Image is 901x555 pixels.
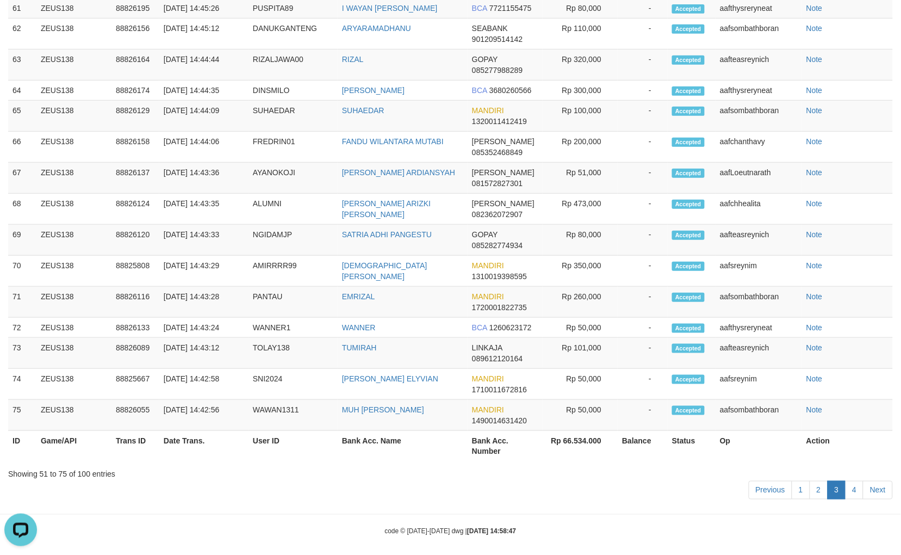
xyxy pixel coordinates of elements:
td: PANTAU [248,287,338,318]
a: MUH [PERSON_NAME] [342,405,424,414]
span: [PERSON_NAME] [472,168,535,177]
span: BCA [472,86,487,95]
span: Accepted [672,24,705,34]
td: aafteasreynich [716,338,802,369]
td: 88826055 [111,400,159,431]
span: MANDIRI [472,374,504,383]
a: [PERSON_NAME] ARIZKI [PERSON_NAME] [342,199,431,219]
td: 64 [8,81,36,101]
td: - [618,400,668,431]
span: Copy 085352468849 to clipboard [472,148,523,157]
span: Accepted [672,231,705,240]
span: [PERSON_NAME] [472,199,535,208]
td: 67 [8,163,36,194]
a: [PERSON_NAME] ARDIANSYAH [342,168,455,177]
a: Note [806,230,823,239]
td: - [618,132,668,163]
td: - [618,369,668,400]
td: aafsombathboran [716,400,802,431]
a: 2 [810,481,828,499]
td: 69 [8,225,36,256]
a: 4 [845,481,863,499]
button: Open LiveChat chat widget [4,4,37,37]
span: GOPAY [472,55,498,64]
td: aafsombathboran [716,101,802,132]
td: SUHAEDAR [248,101,338,132]
a: EMRIZAL [342,292,375,301]
a: Note [806,86,823,95]
td: 88826089 [111,338,159,369]
td: aafteasreynich [716,50,802,81]
td: ZEUS138 [36,256,111,287]
td: aafLoeutnarath [716,163,802,194]
span: MANDIRI [472,261,504,270]
span: Copy 1260623172 to clipboard [489,323,532,332]
td: [DATE] 14:43:24 [159,318,248,338]
td: ZEUS138 [36,400,111,431]
a: Note [806,343,823,352]
td: aafsreynim [716,369,802,400]
a: Note [806,168,823,177]
td: WAWAN1311 [248,400,338,431]
span: Copy 085277988289 to clipboard [472,66,523,75]
span: Copy 082362072907 to clipboard [472,210,523,219]
span: Accepted [672,344,705,353]
td: ZEUS138 [36,50,111,81]
a: ARYARAMADHANU [342,24,411,33]
td: ZEUS138 [36,338,111,369]
td: 62 [8,18,36,50]
td: aafsombathboran [716,18,802,50]
td: Rp 320,000 [543,50,618,81]
td: Rp 110,000 [543,18,618,50]
span: Copy 085282774934 to clipboard [472,241,523,250]
th: Action [802,431,893,462]
span: Accepted [672,4,705,14]
td: 88826133 [111,318,159,338]
td: 65 [8,101,36,132]
a: [PERSON_NAME] ELYVIAN [342,374,438,383]
td: [DATE] 14:42:58 [159,369,248,400]
span: Copy 901209514142 to clipboard [472,35,523,44]
td: [DATE] 14:44:06 [159,132,248,163]
td: ZEUS138 [36,81,111,101]
td: ALUMNI [248,194,338,225]
td: Rp 100,000 [543,101,618,132]
td: Rp 473,000 [543,194,618,225]
span: [PERSON_NAME] [472,137,535,146]
td: ZEUS138 [36,194,111,225]
td: AYANOKOJI [248,163,338,194]
td: aafsreynim [716,256,802,287]
td: 75 [8,400,36,431]
th: ID [8,431,36,462]
th: Trans ID [111,431,159,462]
td: aafsombathboran [716,287,802,318]
td: ZEUS138 [36,163,111,194]
a: I WAYAN [PERSON_NAME] [342,4,438,13]
td: Rp 50,000 [543,400,618,431]
span: Copy 7721155475 to clipboard [489,4,532,13]
td: 88826129 [111,101,159,132]
td: 88825808 [111,256,159,287]
td: [DATE] 14:42:56 [159,400,248,431]
td: ZEUS138 [36,101,111,132]
span: Copy 089612120164 to clipboard [472,354,523,363]
td: - [618,101,668,132]
a: SATRIA ADHI PANGESTU [342,230,432,239]
span: Copy 1710011672816 to clipboard [472,385,527,394]
a: WANNER [342,323,376,332]
td: - [618,318,668,338]
span: Accepted [672,406,705,415]
span: Accepted [672,87,705,96]
td: 88826124 [111,194,159,225]
a: Note [806,261,823,270]
th: Balance [618,431,668,462]
a: Note [806,106,823,115]
span: BCA [472,4,487,13]
td: aafchhealita [716,194,802,225]
strong: [DATE] 14:58:47 [467,528,516,535]
td: ZEUS138 [36,369,111,400]
td: aafthysreryneat [716,318,802,338]
span: MANDIRI [472,292,504,301]
td: ZEUS138 [36,132,111,163]
span: Accepted [672,107,705,116]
